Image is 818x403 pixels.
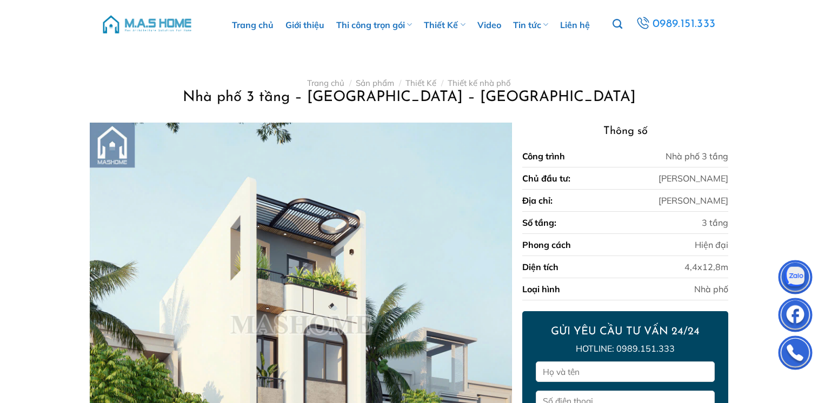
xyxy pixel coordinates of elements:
[702,216,728,229] div: 3 tầng
[779,300,812,333] img: Facebook
[652,15,716,33] span: 0989.151.333
[103,88,715,107] h1: Nhà phố 3 tầng – [GEOGRAPHIC_DATA] – [GEOGRAPHIC_DATA]
[356,78,394,88] a: Sản phẩm
[536,342,714,356] p: Hotline: 0989.151.333
[522,123,728,140] h3: Thông số
[536,361,714,382] input: Họ và tên
[684,260,728,273] div: 4,4x12,8m
[441,78,443,88] span: /
[522,150,565,163] div: Công trình
[634,15,718,34] a: 0989.151.333
[779,263,812,295] img: Zalo
[399,78,401,88] span: /
[536,325,714,339] h2: GỬI YÊU CẦU TƯ VẤN 24/24
[101,8,193,41] img: M.A.S HOME – Tổng Thầu Thiết Kế Và Xây Nhà Trọn Gói
[522,238,571,251] div: Phong cách
[307,78,344,88] a: Trang chủ
[666,150,728,163] div: Nhà phố 3 tầng
[522,283,560,295] div: Loại hình
[522,194,553,207] div: Địa chỉ:
[522,260,558,273] div: Diện tích
[448,78,511,88] a: Thiết kế nhà phố
[613,13,622,36] a: Tìm kiếm
[349,78,351,88] span: /
[522,216,556,229] div: Số tầng:
[659,194,728,207] div: [PERSON_NAME]
[522,172,570,185] div: Chủ đầu tư:
[779,338,812,371] img: Phone
[694,283,728,295] div: Nhà phố
[405,78,436,88] a: Thiết Kế
[659,172,728,185] div: [PERSON_NAME]
[695,238,728,251] div: Hiện đại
